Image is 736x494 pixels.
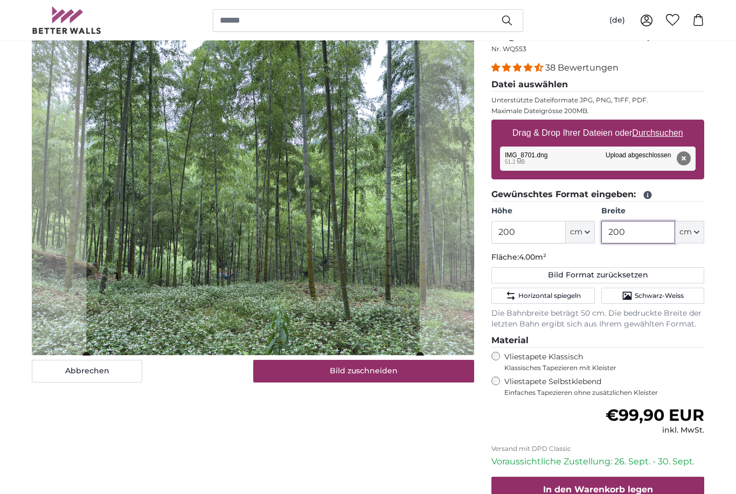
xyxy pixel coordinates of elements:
[491,444,704,453] p: Versand mit DPD Classic
[491,267,704,283] button: Bild Format zurücksetzen
[491,96,704,105] p: Unterstützte Dateiformate JPG, PNG, TIFF, PDF.
[491,45,526,53] span: Nr. WQ553
[601,206,704,217] label: Breite
[679,227,692,238] span: cm
[32,360,142,382] button: Abbrechen
[601,11,634,30] button: (de)
[491,334,704,347] legend: Material
[508,122,688,144] label: Drag & Drop Ihrer Dateien oder
[504,364,695,372] span: Klassisches Tapezieren mit Kleister
[504,352,695,372] label: Vliestapete Klassisch
[491,455,704,468] p: Voraussichtliche Zustellung: 26. Sept. - 30. Sept.
[518,291,581,300] span: Horizontal spiegeln
[504,377,704,397] label: Vliestapete Selbstklebend
[635,291,684,300] span: Schwarz-Weiss
[570,227,582,238] span: cm
[491,308,704,330] p: Die Bahnbreite beträgt 50 cm. Die bedruckte Breite der letzten Bahn ergibt sich aus Ihrem gewählt...
[633,128,683,137] u: Durchsuchen
[601,288,704,304] button: Schwarz-Weiss
[491,252,704,263] p: Fläche:
[253,360,475,382] button: Bild zuschneiden
[32,6,102,34] img: Betterwalls
[675,221,704,243] button: cm
[519,252,546,262] span: 4.00m²
[606,405,704,425] span: €99,90 EUR
[491,107,704,115] p: Maximale Dateigrösse 200MB.
[566,221,595,243] button: cm
[491,288,594,304] button: Horizontal spiegeln
[504,388,704,397] span: Einfaches Tapezieren ohne zusätzlichen Kleister
[491,188,704,201] legend: Gewünschtes Format eingeben:
[491,78,704,92] legend: Datei auswählen
[491,62,545,73] span: 4.34 stars
[545,62,619,73] span: 38 Bewertungen
[606,425,704,436] div: inkl. MwSt.
[491,206,594,217] label: Höhe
